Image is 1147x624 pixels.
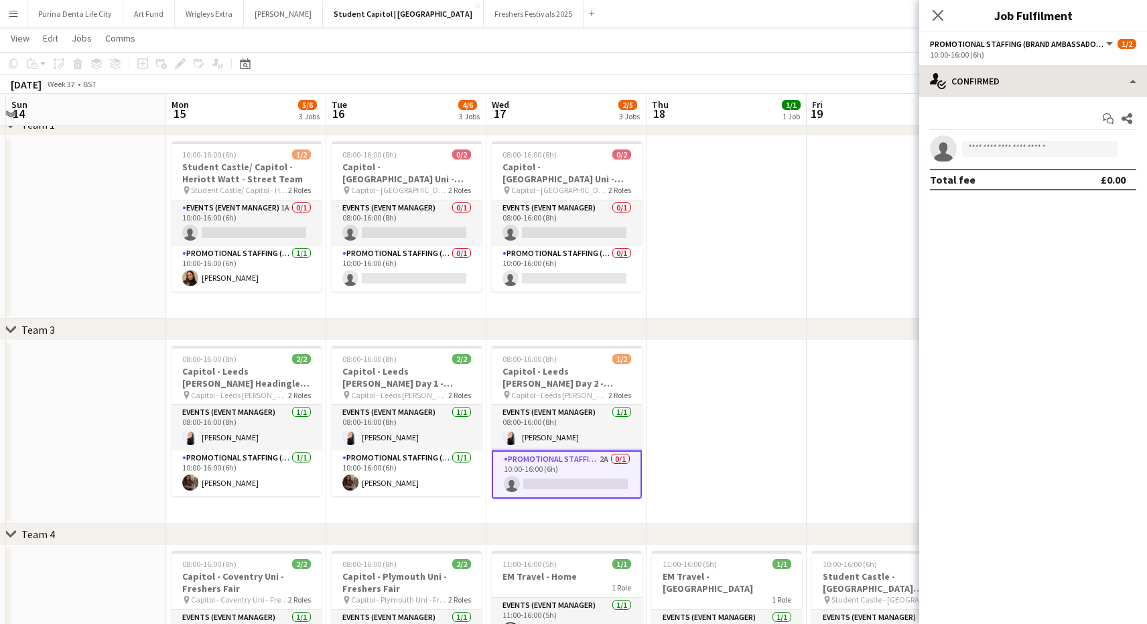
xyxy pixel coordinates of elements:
span: Wed [492,99,509,111]
app-job-card: 08:00-16:00 (8h)0/2Capitol - [GEOGRAPHIC_DATA] Uni - Freshers Fair Capitol - [GEOGRAPHIC_DATA] Un... [492,141,642,292]
span: 1/1 [782,100,801,110]
span: 08:00-16:00 (8h) [342,354,397,364]
button: Promotional Staffing (Brand Ambassadors) [930,39,1115,49]
app-card-role: Events (Event Manager)1/108:00-16:00 (8h)[PERSON_NAME] [332,405,482,450]
div: Confirmed [919,65,1147,97]
a: View [5,29,35,47]
span: Tue [332,99,347,111]
span: 2 Roles [608,185,631,195]
h3: EM Travel - [GEOGRAPHIC_DATA] [652,570,802,595]
span: 1/2 [1118,39,1136,49]
span: 2 Roles [448,390,471,400]
span: 18 [650,106,669,121]
div: BST [83,79,96,89]
button: Art Fund [123,1,175,27]
button: [PERSON_NAME] [244,1,323,27]
app-card-role: Events (Event Manager)1/108:00-16:00 (8h)[PERSON_NAME] [492,405,642,450]
h3: Capitol - Coventry Uni - Freshers Fair [172,570,322,595]
span: 2 Roles [448,595,471,605]
span: Fri [812,99,823,111]
span: Week 37 [44,79,78,89]
span: 1 Role [772,595,791,605]
span: 08:00-16:00 (8h) [182,559,237,569]
app-card-role: Events (Event Manager)1/108:00-16:00 (8h)[PERSON_NAME] [172,405,322,450]
span: Capitol - Plymouth Uni - Freshers Fair [351,595,448,605]
span: 2 Roles [288,185,311,195]
span: 15 [170,106,189,121]
app-job-card: 08:00-16:00 (8h)2/2Capitol - Leeds [PERSON_NAME] Headingley - Freshers Fair Capitol - Leeds [PERS... [172,346,322,496]
app-job-card: 08:00-16:00 (8h)0/2Capitol - [GEOGRAPHIC_DATA] Uni - Freshers Fair Capitol - [GEOGRAPHIC_DATA] Un... [332,141,482,292]
span: Capitol - Leeds [PERSON_NAME] Headingley - Freshers Fair [191,390,288,400]
span: 4/6 [458,100,477,110]
button: Purina Denta Life City [27,1,123,27]
div: 10:00-16:00 (6h) [930,50,1136,60]
span: Capitol - [GEOGRAPHIC_DATA] Uni - Freshers Fair [511,185,608,195]
span: 08:00-16:00 (8h) [342,559,397,569]
span: Sun [11,99,27,111]
span: Student Castle - [GEOGRAPHIC_DATA] Brookes Uni - Street Team [831,595,929,605]
span: Thu [652,99,669,111]
span: Capitol - Leeds [PERSON_NAME] Day 1 - Freshers Fair [351,390,448,400]
span: 19 [810,106,823,121]
div: 1 Job [783,111,800,121]
app-job-card: 08:00-16:00 (8h)1/2Capitol - Leeds [PERSON_NAME] Day 2 - Freshers Fair Capitol - Leeds [PERSON_NA... [492,346,642,499]
div: Team 4 [21,527,55,541]
span: 2 Roles [288,390,311,400]
button: Wrigleys Extra [175,1,244,27]
span: 17 [490,106,509,121]
h3: Capitol - Leeds [PERSON_NAME] Day 2 - Freshers Fair [492,365,642,389]
span: 5/6 [298,100,317,110]
span: Edit [43,32,58,44]
h3: Job Fulfilment [919,7,1147,24]
app-card-role: Events (Event Manager)0/108:00-16:00 (8h) [332,200,482,246]
span: 1/2 [292,149,311,160]
h3: Student Castle/ Capitol - Heriott Watt - Street Team [172,161,322,185]
span: 11:00-16:00 (5h) [502,559,557,569]
span: View [11,32,29,44]
h3: EM Travel - Home [492,570,642,582]
app-card-role: Promotional Staffing (Brand Ambassadors)0/110:00-16:00 (6h) [332,246,482,292]
app-job-card: 08:00-16:00 (8h)2/2Capitol - Leeds [PERSON_NAME] Day 1 - Freshers Fair Capitol - Leeds [PERSON_NA... [332,346,482,496]
span: 1/1 [772,559,791,569]
span: 1/2 [612,354,631,364]
span: 2 Roles [288,595,311,605]
span: 10:00-16:00 (6h) [182,149,237,160]
span: 2 Roles [608,390,631,400]
a: Jobs [66,29,97,47]
div: 10:00-16:00 (6h)1/2Student Castle/ Capitol - Heriott Watt - Street Team Student Castle/ Capitol -... [172,141,322,292]
span: Jobs [72,32,92,44]
app-card-role: Promotional Staffing (Brand Ambassadors)1/110:00-16:00 (6h)[PERSON_NAME] [332,450,482,496]
span: Comms [105,32,135,44]
span: Capitol - Coventry Uni - Freshers Fair [191,595,288,605]
app-card-role: Events (Event Manager)0/108:00-16:00 (8h) [492,200,642,246]
h3: Capitol - Plymouth Uni - Freshers Fair [332,570,482,595]
h3: Capitol - [GEOGRAPHIC_DATA] Uni - Freshers Fair [492,161,642,185]
span: 11:00-16:00 (5h) [663,559,717,569]
h3: Capitol - [GEOGRAPHIC_DATA] Uni - Freshers Fair [332,161,482,185]
a: Edit [38,29,64,47]
span: Promotional Staffing (Brand Ambassadors) [930,39,1104,49]
span: 08:00-16:00 (8h) [342,149,397,160]
span: Capitol - [GEOGRAPHIC_DATA] Uni - Freshers Fair [351,185,448,195]
span: 1/1 [612,559,631,569]
span: 0/2 [452,149,471,160]
div: £0.00 [1101,173,1126,186]
span: 2/2 [452,559,471,569]
span: 08:00-16:00 (8h) [502,354,557,364]
span: 2/5 [618,100,637,110]
span: 2 Roles [448,185,471,195]
div: 3 Jobs [619,111,640,121]
div: [DATE] [11,78,42,91]
button: Freshers Festivals 2025 [484,1,584,27]
span: 08:00-16:00 (8h) [182,354,237,364]
app-card-role: Promotional Staffing (Brand Ambassadors)1/110:00-16:00 (6h)[PERSON_NAME] [172,450,322,496]
span: Student Castle/ Capitol - Heriott Watt - Street Team [191,185,288,195]
h3: Student Castle - [GEOGRAPHIC_DATA] Brookes Uni - Street Team [812,570,962,595]
div: Total fee [930,173,975,186]
span: 2/2 [292,354,311,364]
span: 14 [9,106,27,121]
div: Team 3 [21,323,55,336]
